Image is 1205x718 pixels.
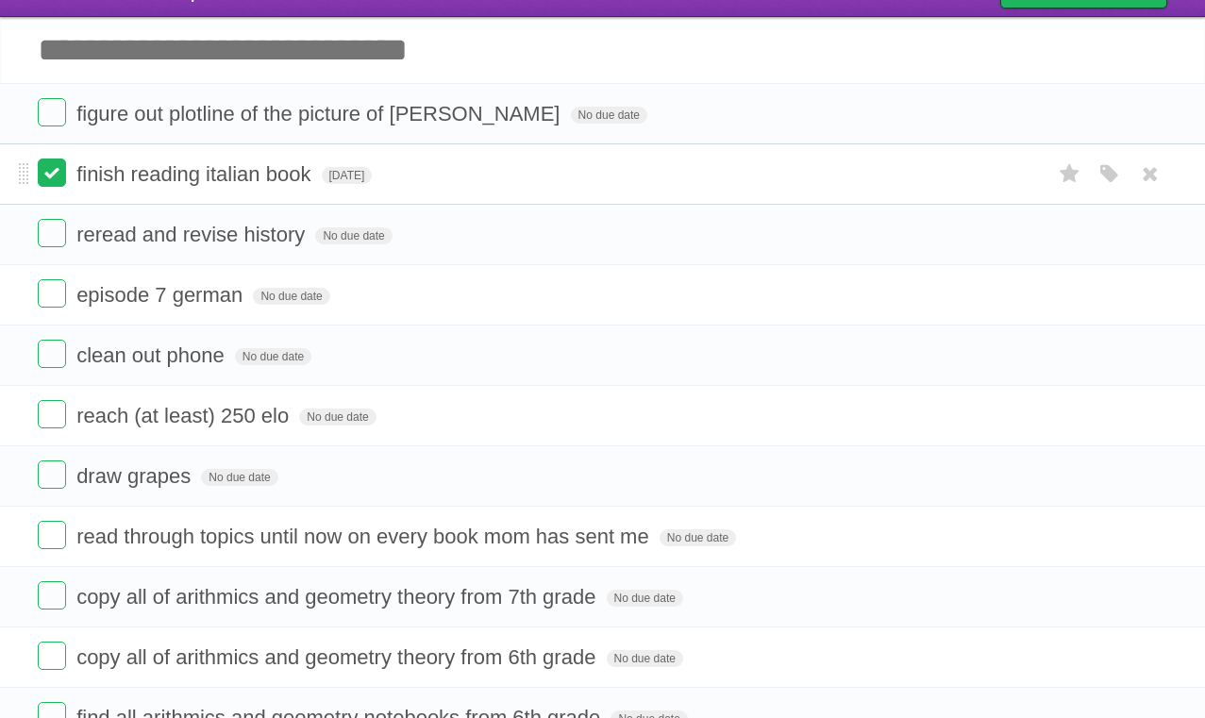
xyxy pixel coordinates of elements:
span: reach (at least) 250 elo [76,404,293,427]
label: Star task [1052,159,1088,190]
span: episode 7 german [76,283,247,307]
label: Done [38,219,66,247]
span: clean out phone [76,343,229,367]
span: reread and revise history [76,223,310,246]
span: finish reading italian book [76,162,315,186]
span: No due date [253,288,329,305]
span: figure out plotline of the picture of [PERSON_NAME] [76,102,564,125]
span: No due date [201,469,277,486]
span: No due date [660,529,736,546]
span: No due date [235,348,311,365]
span: draw grapes [76,464,195,488]
span: read through topics until now on every book mom has sent me [76,525,654,548]
span: copy all of arithmics and geometry theory from 6th grade [76,645,600,669]
label: Done [38,581,66,609]
span: No due date [607,590,683,607]
label: Done [38,521,66,549]
label: Done [38,460,66,489]
label: Done [38,159,66,187]
label: Done [38,98,66,126]
label: Done [38,279,66,308]
span: No due date [571,107,647,124]
span: No due date [315,227,392,244]
label: Done [38,340,66,368]
label: Done [38,400,66,428]
span: [DATE] [322,167,373,184]
label: Done [38,642,66,670]
span: copy all of arithmics and geometry theory from 7th grade [76,585,600,609]
span: No due date [607,650,683,667]
span: No due date [299,409,376,426]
